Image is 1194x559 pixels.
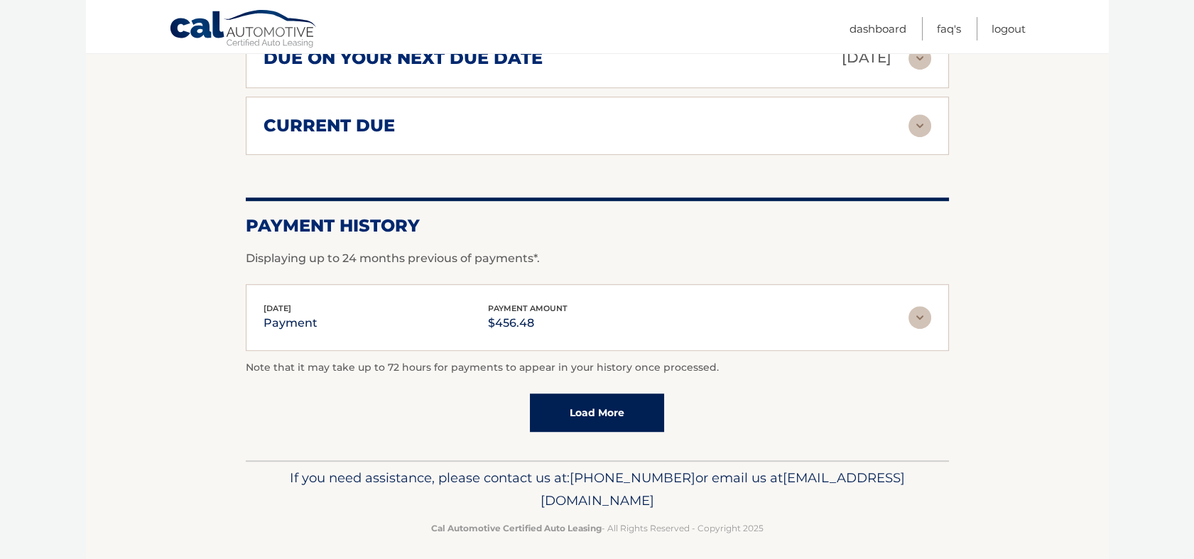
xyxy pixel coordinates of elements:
[264,48,543,69] h2: due on your next due date
[255,521,940,536] p: - All Rights Reserved - Copyright 2025
[488,303,568,313] span: payment amount
[264,313,318,333] p: payment
[908,47,931,70] img: accordion-rest.svg
[842,45,891,70] p: [DATE]
[908,114,931,137] img: accordion-rest.svg
[169,9,318,50] a: Cal Automotive
[431,523,602,533] strong: Cal Automotive Certified Auto Leasing
[264,115,395,136] h2: current due
[255,467,940,512] p: If you need assistance, please contact us at: or email us at
[488,313,568,333] p: $456.48
[570,470,695,486] span: [PHONE_NUMBER]
[541,470,905,509] span: [EMAIL_ADDRESS][DOMAIN_NAME]
[246,359,949,376] p: Note that it may take up to 72 hours for payments to appear in your history once processed.
[246,250,949,267] p: Displaying up to 24 months previous of payments*.
[264,303,291,313] span: [DATE]
[908,306,931,329] img: accordion-rest.svg
[937,17,961,40] a: FAQ's
[246,215,949,237] h2: Payment History
[530,394,664,432] a: Load More
[992,17,1026,40] a: Logout
[850,17,906,40] a: Dashboard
